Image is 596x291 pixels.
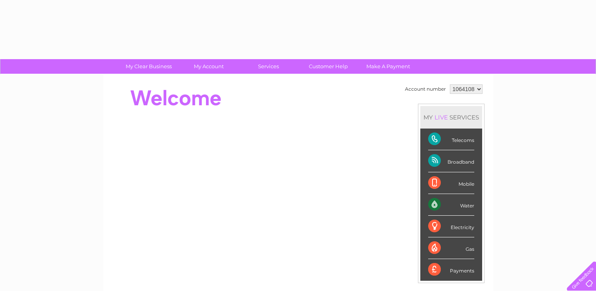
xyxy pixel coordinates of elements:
[176,59,241,74] a: My Account
[428,216,474,237] div: Electricity
[296,59,361,74] a: Customer Help
[428,194,474,216] div: Water
[428,237,474,259] div: Gas
[356,59,421,74] a: Make A Payment
[403,82,448,96] td: Account number
[428,129,474,150] div: Telecoms
[428,259,474,280] div: Payments
[428,150,474,172] div: Broadband
[116,59,181,74] a: My Clear Business
[428,172,474,194] div: Mobile
[433,114,449,121] div: LIVE
[236,59,301,74] a: Services
[420,106,482,129] div: MY SERVICES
